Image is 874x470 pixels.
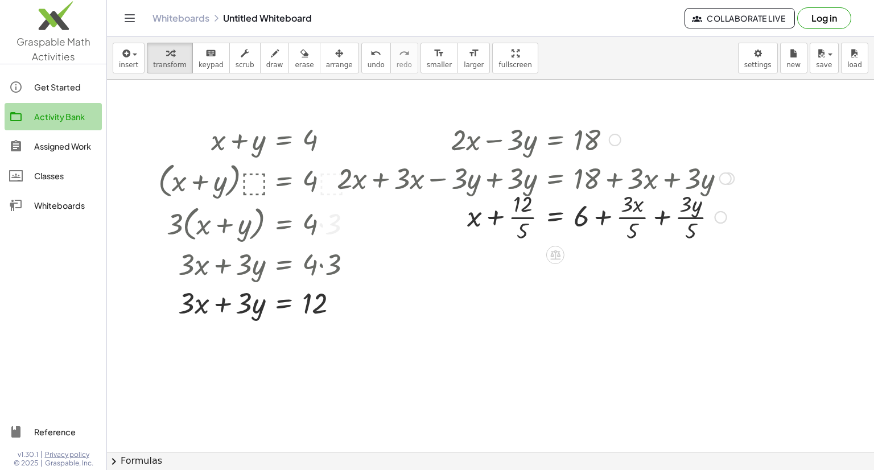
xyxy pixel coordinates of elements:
[361,43,391,73] button: undoundo
[34,80,97,94] div: Get Started
[113,43,145,73] button: insert
[266,61,283,69] span: draw
[14,459,38,468] span: © 2025
[816,61,832,69] span: save
[786,61,801,69] span: new
[320,43,359,73] button: arrange
[192,43,230,73] button: keyboardkeypad
[34,139,97,153] div: Assigned Work
[457,43,490,73] button: format_sizelarger
[694,13,785,23] span: Collaborate Live
[34,199,97,212] div: Whiteboards
[34,110,97,123] div: Activity Bank
[5,162,102,189] a: Classes
[119,61,138,69] span: insert
[738,43,778,73] button: settings
[40,450,43,459] span: |
[5,133,102,160] a: Assigned Work
[841,43,868,73] button: load
[205,47,216,60] i: keyboard
[34,425,97,439] div: Reference
[810,43,839,73] button: save
[45,450,93,459] a: Privacy policy
[152,13,209,24] a: Whiteboards
[368,61,385,69] span: undo
[399,47,410,60] i: redo
[420,43,458,73] button: format_sizesmaller
[492,43,538,73] button: fullscreen
[5,418,102,446] a: Reference
[498,61,531,69] span: fullscreen
[34,169,97,183] div: Classes
[397,61,412,69] span: redo
[17,35,90,63] span: Graspable Math Activities
[847,61,862,69] span: load
[153,61,187,69] span: transform
[40,459,43,468] span: |
[780,43,807,73] button: new
[370,47,381,60] i: undo
[744,61,772,69] span: settings
[260,43,290,73] button: draw
[427,61,452,69] span: smaller
[229,43,261,73] button: scrub
[199,61,224,69] span: keypad
[464,61,484,69] span: larger
[5,73,102,101] a: Get Started
[326,61,353,69] span: arrange
[797,7,851,29] button: Log in
[546,246,564,264] div: Apply the same math to both sides of the equation
[121,9,139,27] button: Toggle navigation
[685,8,795,28] button: Collaborate Live
[390,43,418,73] button: redoredo
[45,459,93,468] span: Graspable, Inc.
[5,192,102,219] a: Whiteboards
[295,61,314,69] span: erase
[147,43,193,73] button: transform
[236,61,254,69] span: scrub
[468,47,479,60] i: format_size
[107,452,874,470] button: chevron_rightFormulas
[288,43,320,73] button: erase
[434,47,444,60] i: format_size
[5,103,102,130] a: Activity Bank
[18,450,38,459] span: v1.30.1
[107,455,121,468] span: chevron_right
